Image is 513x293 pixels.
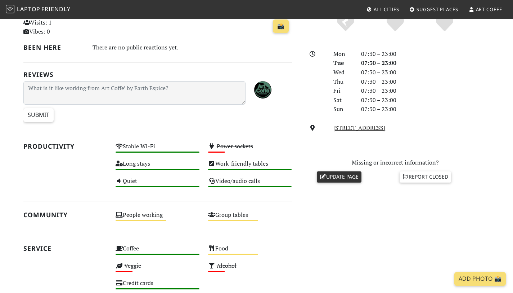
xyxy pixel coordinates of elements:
[321,15,370,33] div: No
[357,96,494,105] div: 07:30 – 23:00
[364,3,402,16] a: All Cities
[111,141,204,158] div: Stable Wi-Fi
[406,3,461,16] a: Suggest Places
[301,158,490,167] p: Missing or incorrect information?
[6,3,71,16] a: LaptopFriendly LaptopFriendly
[329,49,356,59] div: Mon
[329,77,356,87] div: Thu
[217,262,237,270] s: Alcohol
[400,171,451,182] a: Report closed
[23,18,107,36] p: Visits: 1 Vibes: 0
[6,5,14,13] img: LaptopFriendly
[357,86,494,96] div: 07:30 – 23:00
[41,5,70,13] span: Friendly
[329,86,356,96] div: Fri
[357,105,494,114] div: 07:30 – 23:00
[254,81,271,99] img: 6739-art-coffe.jpg
[23,211,107,219] h2: Community
[357,68,494,77] div: 07:30 – 23:00
[111,158,204,176] div: Long stays
[217,142,253,150] s: Power sockets
[329,96,356,105] div: Sat
[23,44,84,51] h2: Been here
[417,6,458,13] span: Suggest Places
[357,77,494,87] div: 07:30 – 23:00
[23,71,292,78] h2: Reviews
[329,105,356,114] div: Sun
[111,243,204,261] div: Coffee
[124,262,141,270] s: Veggie
[370,15,420,33] div: Yes
[476,6,502,13] span: Art Coffe
[273,19,289,33] a: 📸
[111,176,204,193] div: Quiet
[23,143,107,150] h2: Productivity
[357,49,494,59] div: 07:30 – 23:00
[317,171,361,182] a: Update page
[204,243,296,261] div: Food
[93,42,292,53] div: There are no public reactions yet.
[357,58,494,68] div: 07:30 – 23:00
[329,68,356,77] div: Wed
[204,158,296,176] div: Work-friendly tables
[329,58,356,68] div: Tue
[204,176,296,193] div: Video/audio calls
[111,210,204,227] div: People working
[23,245,107,252] h2: Service
[23,108,54,122] input: Submit
[333,124,385,132] a: [STREET_ADDRESS]
[420,15,469,33] div: Definitely!
[466,3,505,16] a: Art Coffe
[204,210,296,227] div: Group tables
[374,6,399,13] span: All Cities
[17,5,40,13] span: Laptop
